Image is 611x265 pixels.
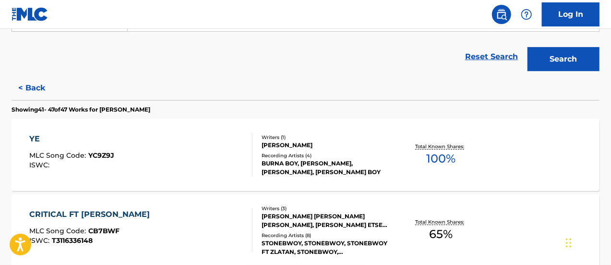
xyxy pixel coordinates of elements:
span: T3116336148 [52,236,93,245]
a: Reset Search [460,46,523,67]
button: < Back [12,76,69,100]
span: YC9Z9J [88,151,114,160]
span: ISWC : [29,236,52,245]
div: [PERSON_NAME] [PERSON_NAME] [PERSON_NAME], [PERSON_NAME] ETSE SATEKLA [262,212,392,229]
div: STONEBWOY, STONEBWOY, STONEBWOY FT ZLATAN, STONEBWOY, [GEOGRAPHIC_DATA] [262,239,392,256]
img: MLC Logo [12,7,48,21]
iframe: Chat Widget [563,219,611,265]
div: YE [29,133,114,145]
span: 100 % [427,150,456,167]
div: Help [517,5,536,24]
a: YEMLC Song Code:YC9Z9JISWC:Writers (1)[PERSON_NAME]Recording Artists (4)BURNA BOY, [PERSON_NAME],... [12,119,599,191]
p: Total Known Shares: [416,143,467,150]
span: CB7BWF [88,227,120,235]
div: [PERSON_NAME] [262,141,392,150]
img: search [496,9,507,20]
p: Total Known Shares: [416,218,467,226]
form: Search Form [12,8,599,76]
span: MLC Song Code : [29,151,88,160]
p: Showing 41 - 47 of 47 Works for [PERSON_NAME] [12,105,150,114]
a: Log In [542,2,599,26]
span: 65 % [430,226,453,243]
span: MLC Song Code : [29,227,88,235]
img: help [521,9,532,20]
span: ISWC : [29,161,52,169]
div: Recording Artists ( 4 ) [262,152,392,159]
div: Writers ( 3 ) [262,205,392,212]
div: BURNA BOY, [PERSON_NAME], [PERSON_NAME], [PERSON_NAME] BOY [262,159,392,177]
a: Public Search [492,5,511,24]
div: Writers ( 1 ) [262,134,392,141]
div: Drag [566,228,572,257]
div: Recording Artists ( 8 ) [262,232,392,239]
div: CRITICAL FT [PERSON_NAME] [29,209,155,220]
button: Search [527,47,599,71]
